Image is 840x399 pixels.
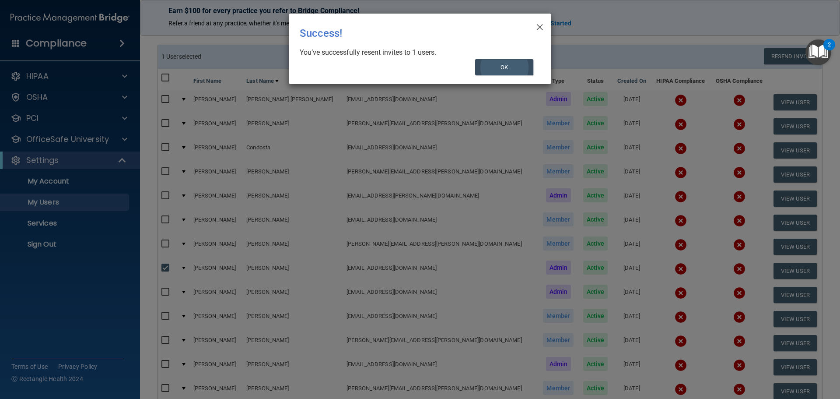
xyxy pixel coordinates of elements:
div: 2 [828,45,831,56]
button: Open Resource Center, 2 new notifications [805,39,831,65]
div: You’ve successfully resent invites to 1 users. [300,48,533,57]
span: × [536,17,544,35]
button: OK [475,59,534,75]
div: Success! [300,21,504,46]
